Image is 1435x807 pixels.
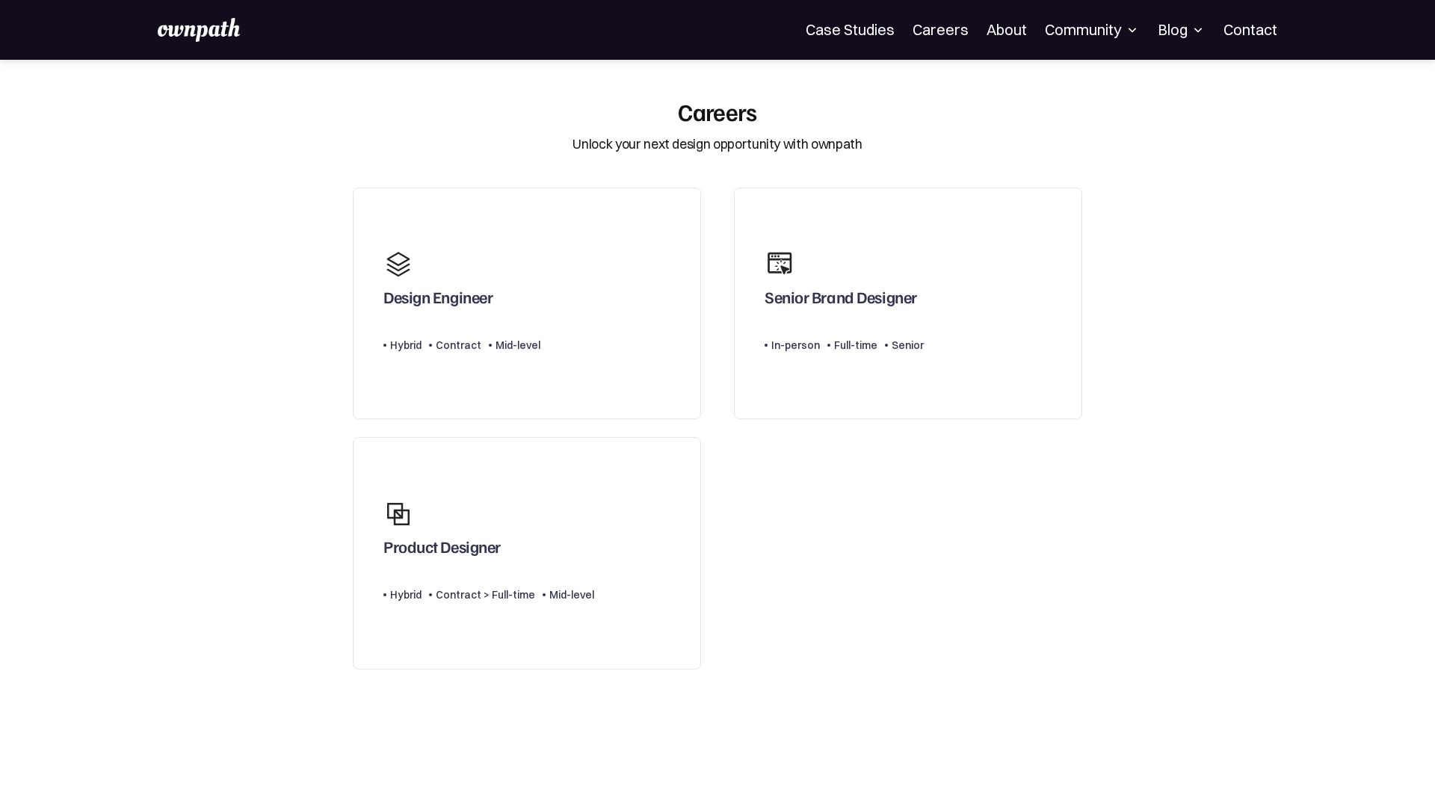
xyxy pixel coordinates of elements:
[549,586,594,604] div: Mid-level
[765,287,917,314] div: Senior Brand Designer
[834,336,877,354] div: Full-time
[678,97,757,126] div: Careers
[353,188,701,420] a: Design EngineerHybridContractMid-level
[987,21,1027,39] a: About
[383,537,501,563] div: Product Designer
[436,586,535,604] div: Contract > Full-time
[806,21,895,39] a: Case Studies
[771,336,820,354] div: In-person
[913,21,969,39] a: Careers
[892,336,924,354] div: Senior
[353,437,701,670] a: Product DesignerHybridContract > Full-timeMid-level
[390,586,422,604] div: Hybrid
[734,188,1082,420] a: Senior Brand DesignerIn-personFull-timeSenior
[1223,21,1277,39] a: Contact
[383,287,493,314] div: Design Engineer
[436,336,481,354] div: Contract
[390,336,422,354] div: Hybrid
[573,134,862,154] div: Unlock your next design opportunity with ownpath
[1045,21,1140,39] div: Community
[1158,21,1206,39] div: Blog
[496,336,540,354] div: Mid-level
